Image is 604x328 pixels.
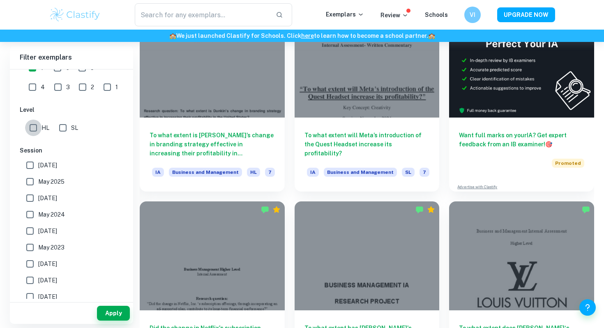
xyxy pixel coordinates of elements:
[135,3,269,26] input: Search for any exemplars...
[38,226,57,236] span: [DATE]
[247,168,260,177] span: HL
[415,206,424,214] img: Marked
[545,141,552,148] span: 🎯
[468,10,477,19] h6: VI
[324,168,397,177] span: Business and Management
[420,168,429,177] span: 7
[265,168,275,177] span: 7
[552,159,584,168] span: Promoted
[49,7,101,23] img: Clastify logo
[10,46,133,69] h6: Filter exemplars
[428,32,435,39] span: 🏫
[38,177,65,186] span: May 2025
[38,194,57,203] span: [DATE]
[261,206,269,214] img: Marked
[91,83,94,92] span: 2
[150,131,275,158] h6: To what extent is [PERSON_NAME]’s change in branding strategy effective in increasing their profi...
[464,7,481,23] button: VI
[326,10,364,19] p: Exemplars
[582,206,590,214] img: Marked
[71,123,78,132] span: SL
[301,32,314,39] a: here
[579,299,596,316] button: Help and Feedback
[2,31,602,40] h6: We just launched Clastify for Schools. Click to learn how to become a school partner.
[115,83,118,92] span: 1
[38,276,57,285] span: [DATE]
[427,206,435,214] div: Premium
[307,168,319,177] span: IA
[169,168,242,177] span: Business and Management
[20,105,123,114] h6: Level
[97,306,130,321] button: Apply
[304,131,430,158] h6: To what extent will Meta’s introduction of the Quest Headset increase its profitability?
[425,12,448,18] a: Schools
[402,168,415,177] span: SL
[459,131,584,149] h6: Want full marks on your IA ? Get expert feedback from an IB examiner!
[457,184,497,190] a: Advertise with Clastify
[66,83,70,92] span: 3
[41,123,49,132] span: HL
[38,161,57,170] span: [DATE]
[38,292,57,301] span: [DATE]
[38,259,57,268] span: [DATE]
[140,9,285,192] a: To what extent is [PERSON_NAME]’s change in branding strategy effective in increasing their profi...
[449,9,594,192] a: Want full marks on yourIA? Get expert feedback from an IB examiner!PromotedAdvertise with Clastify
[38,243,65,252] span: May 2023
[272,206,281,214] div: Premium
[152,168,164,177] span: IA
[38,210,65,219] span: May 2024
[41,83,45,92] span: 4
[295,9,440,192] a: To what extent will Meta’s introduction of the Quest Headset increase its profitability?IABusines...
[20,146,123,155] h6: Session
[169,32,176,39] span: 🏫
[449,9,594,118] img: Thumbnail
[380,11,408,20] p: Review
[497,7,555,22] button: UPGRADE NOW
